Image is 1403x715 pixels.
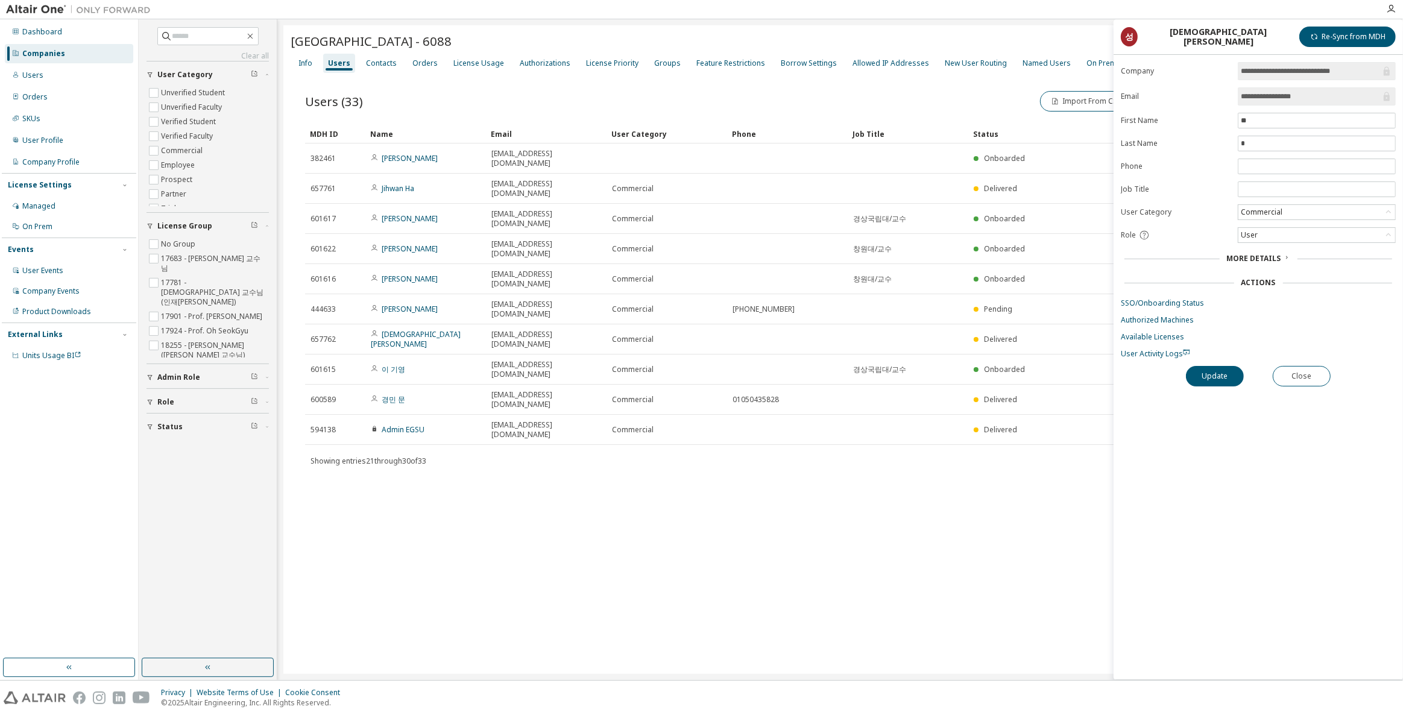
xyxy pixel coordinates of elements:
[147,61,269,88] button: User Category
[251,70,258,80] span: Clear filter
[328,58,350,68] div: Users
[382,424,424,435] a: Admin EGSU
[161,129,215,143] label: Verified Faculty
[1121,348,1190,359] span: User Activity Logs
[73,691,86,704] img: facebook.svg
[311,184,336,194] span: 657761
[291,33,452,49] span: [GEOGRAPHIC_DATA] - 6088
[8,245,34,254] div: Events
[161,187,189,201] label: Partner
[491,390,601,409] span: [EMAIL_ADDRESS][DOMAIN_NAME]
[984,244,1025,254] span: Onboarded
[1040,91,1132,112] button: Import From CSV
[853,58,929,68] div: Allowed IP Addresses
[382,213,438,224] a: [PERSON_NAME]
[22,286,80,296] div: Company Events
[853,244,892,254] span: 창원대/교수
[93,691,106,704] img: instagram.svg
[22,71,43,80] div: Users
[22,266,63,276] div: User Events
[586,58,638,68] div: License Priority
[945,58,1007,68] div: New User Routing
[311,365,336,374] span: 601615
[22,201,55,211] div: Managed
[382,244,438,254] a: [PERSON_NAME]
[1086,58,1117,68] div: On Prem
[1121,230,1136,240] span: Role
[161,324,251,338] label: 17924 - Prof. Oh SeokGyu
[612,304,654,314] span: Commercial
[781,58,837,68] div: Borrow Settings
[147,414,269,440] button: Status
[370,124,481,143] div: Name
[157,422,183,432] span: Status
[157,70,213,80] span: User Category
[491,360,601,379] span: [EMAIL_ADDRESS][DOMAIN_NAME]
[161,86,227,100] label: Unverified Student
[612,395,654,405] span: Commercial
[133,691,150,704] img: youtube.svg
[22,157,80,167] div: Company Profile
[733,395,779,405] span: 01050435828
[1121,184,1231,194] label: Job Title
[161,100,224,115] label: Unverified Faculty
[147,213,269,239] button: License Group
[197,688,285,698] div: Website Terms of Use
[22,49,65,58] div: Companies
[453,58,504,68] div: License Usage
[251,397,258,407] span: Clear filter
[161,688,197,698] div: Privacy
[251,221,258,231] span: Clear filter
[984,183,1017,194] span: Delivered
[311,395,336,405] span: 600589
[491,149,601,168] span: [EMAIL_ADDRESS][DOMAIN_NAME]
[491,239,601,259] span: [EMAIL_ADDRESS][DOMAIN_NAME]
[157,221,212,231] span: License Group
[612,335,654,344] span: Commercial
[612,184,654,194] span: Commercial
[311,456,426,466] span: Showing entries 21 through 30 of 33
[853,274,892,284] span: 창원대/교수
[733,304,795,314] span: [PHONE_NUMBER]
[382,274,438,284] a: [PERSON_NAME]
[6,4,157,16] img: Altair One
[8,330,63,339] div: External Links
[382,153,438,163] a: [PERSON_NAME]
[251,373,258,382] span: Clear filter
[654,58,681,68] div: Groups
[382,364,405,374] a: 이 기영
[491,179,601,198] span: [EMAIL_ADDRESS][DOMAIN_NAME]
[305,93,363,110] span: Users (33)
[1186,366,1244,386] button: Update
[157,373,200,382] span: Admin Role
[491,269,601,289] span: [EMAIL_ADDRESS][DOMAIN_NAME]
[1121,162,1231,171] label: Phone
[22,136,63,145] div: User Profile
[161,237,198,251] label: No Group
[984,274,1025,284] span: Onboarded
[147,364,269,391] button: Admin Role
[1121,298,1396,308] a: SSO/Onboarding Status
[1121,92,1231,101] label: Email
[22,307,91,317] div: Product Downloads
[113,691,125,704] img: linkedin.svg
[161,251,269,276] label: 17683 - [PERSON_NAME] 교수님
[161,309,265,324] label: 17901 - Prof. [PERSON_NAME]
[157,397,174,407] span: Role
[1121,27,1138,46] div: 성윤
[491,330,601,349] span: [EMAIL_ADDRESS][DOMAIN_NAME]
[1239,228,1260,242] div: User
[1239,206,1284,219] div: Commercial
[382,394,405,405] a: 경민 문
[311,425,336,435] span: 594138
[22,222,52,232] div: On Prem
[1023,58,1071,68] div: Named Users
[732,124,843,143] div: Phone
[22,92,48,102] div: Orders
[4,691,66,704] img: altair_logo.svg
[161,172,195,187] label: Prospect
[161,158,197,172] label: Employee
[984,424,1017,435] span: Delivered
[612,425,654,435] span: Commercial
[298,58,312,68] div: Info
